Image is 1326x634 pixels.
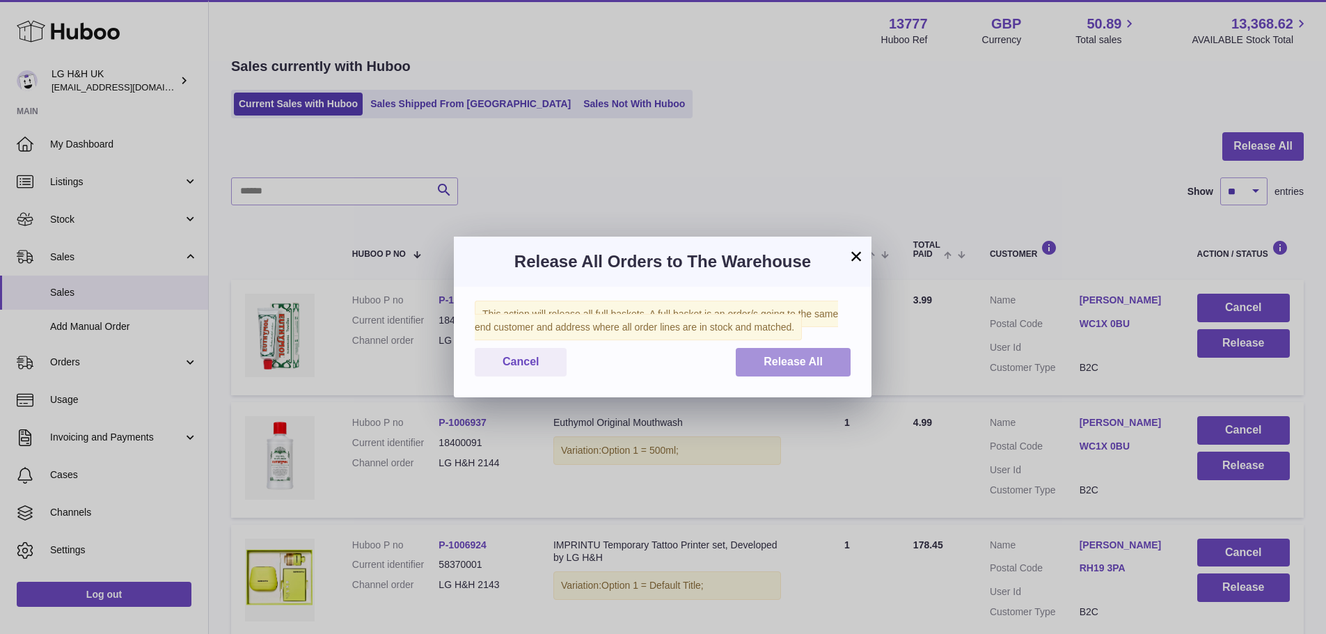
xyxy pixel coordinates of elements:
[503,356,539,367] span: Cancel
[848,248,865,264] button: ×
[475,301,838,340] span: This action will release all full baskets. A full basket is an order/s going to the same end cust...
[764,356,823,367] span: Release All
[736,348,851,377] button: Release All
[475,251,851,273] h3: Release All Orders to The Warehouse
[475,348,567,377] button: Cancel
